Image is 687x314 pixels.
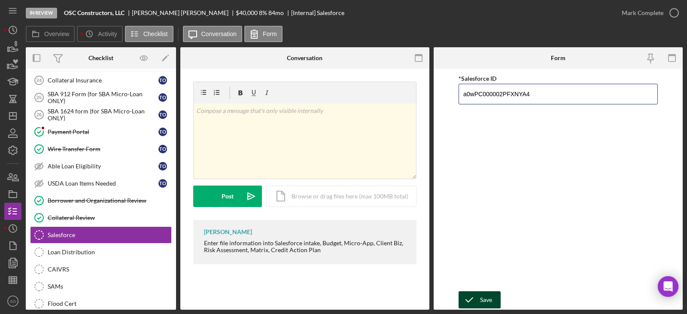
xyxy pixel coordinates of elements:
a: 24Collateral InsuranceTO [30,72,172,89]
div: Borrower and Organizational Review [48,197,171,204]
div: USDA Loan Items Needed [48,180,158,187]
div: Post [222,186,234,207]
a: Loan Distribution [30,244,172,261]
div: 8 % [259,9,267,16]
b: OSC Constructors, LLC [64,9,125,16]
div: [PERSON_NAME] [PERSON_NAME] [132,9,236,16]
button: Checklist [125,26,173,42]
div: CAIVRS [48,266,171,273]
button: Post [193,186,262,207]
text: SO [10,299,16,304]
div: Mark Complete [622,4,663,21]
label: Checklist [143,30,168,37]
div: Salesforce [48,232,171,238]
button: Form [244,26,283,42]
a: USDA Loan Items NeededTO [30,175,172,192]
a: Collateral Review [30,209,172,226]
span: $40,000 [236,9,258,16]
label: *Salesforce ID [459,75,496,82]
div: Form [551,55,565,61]
a: Salesforce [30,226,172,244]
tspan: 25 [36,95,42,100]
label: Form [263,30,277,37]
div: Able Loan Eligibility [48,163,158,170]
div: T O [158,76,167,85]
div: [Internal] Salesforce [291,9,344,16]
a: Payment PortalTO [30,123,172,140]
button: Activity [77,26,122,42]
a: CAIVRS [30,261,172,278]
div: Payment Portal [48,128,158,135]
div: T O [158,145,167,153]
tspan: 26 [36,112,42,117]
div: [PERSON_NAME] [204,229,252,235]
button: Conversation [183,26,243,42]
div: Conversation [287,55,322,61]
div: Open Intercom Messenger [658,276,678,297]
button: Mark Complete [613,4,683,21]
div: T O [158,128,167,136]
div: 84 mo [268,9,284,16]
tspan: 24 [36,78,42,83]
div: Collateral Insurance [48,77,158,84]
div: T O [158,162,167,171]
div: Checklist [88,55,113,61]
div: Wire Transfer Form [48,146,158,152]
div: Loan Distribution [48,249,171,256]
div: SBA 912 Form (for SBA Micro-Loan ONLY) [48,91,158,104]
button: Overview [26,26,75,42]
a: Borrower and Organizational Review [30,192,172,209]
label: Overview [44,30,69,37]
div: Enter file information into Salesforce intake, Budget, Micro-App, Client Biz, Risk Assessment, Ma... [204,240,408,253]
div: Flood Cert [48,300,171,307]
a: Flood Cert [30,295,172,312]
div: Save [480,291,492,308]
button: SO [4,293,21,310]
div: SAMs [48,283,171,290]
div: Collateral Review [48,214,171,221]
div: T O [158,179,167,188]
a: Wire Transfer FormTO [30,140,172,158]
button: Save [459,291,501,308]
a: 25SBA 912 Form (for SBA Micro-Loan ONLY)TO [30,89,172,106]
div: SBA 1624 form (for SBA Micro-Loan ONLY) [48,108,158,122]
a: Able Loan EligibilityTO [30,158,172,175]
label: Conversation [201,30,237,37]
div: In Review [26,8,57,18]
a: SAMs [30,278,172,295]
div: T O [158,110,167,119]
div: T O [158,93,167,102]
a: 26SBA 1624 form (for SBA Micro-Loan ONLY)TO [30,106,172,123]
label: Activity [98,30,117,37]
